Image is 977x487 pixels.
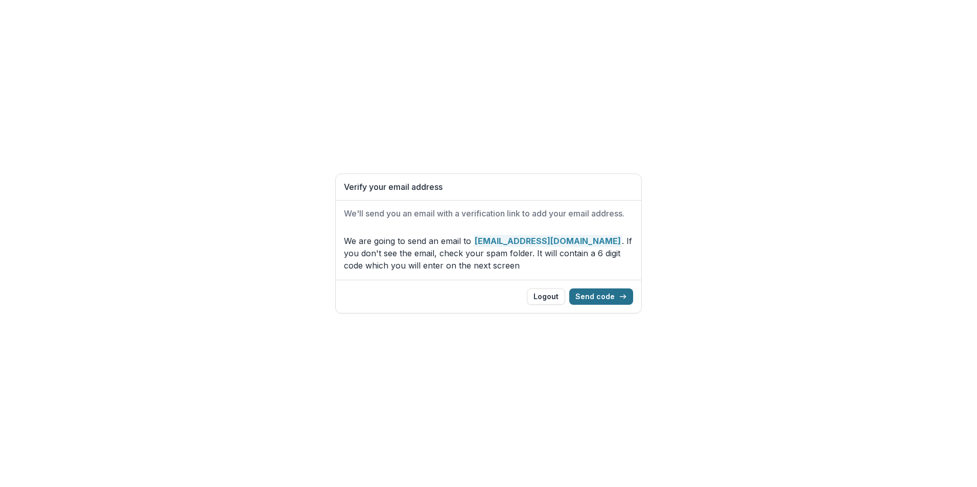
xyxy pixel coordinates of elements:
[344,209,633,218] h2: We'll send you an email with a verification link to add your email address.
[344,235,633,272] p: We are going to send an email to . If you don't see the email, check your spam folder. It will co...
[569,288,633,305] button: Send code
[474,235,622,247] strong: [EMAIL_ADDRESS][DOMAIN_NAME]
[344,182,633,192] h1: Verify your email address
[527,288,565,305] button: Logout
